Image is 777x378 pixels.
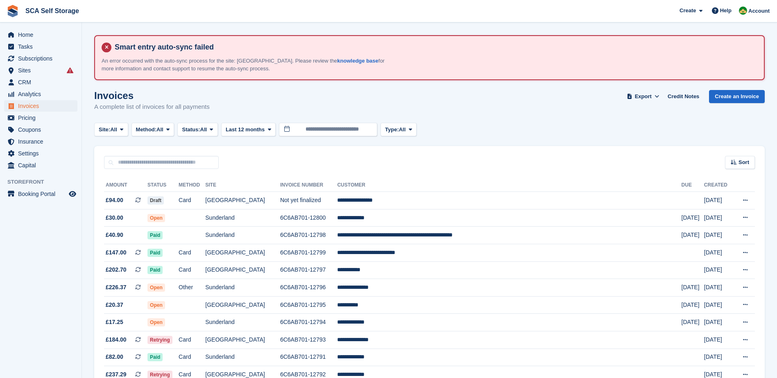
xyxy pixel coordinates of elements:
[4,136,77,147] a: menu
[147,179,179,192] th: Status
[280,331,338,349] td: 6C6AB701-12793
[280,279,338,297] td: 6C6AB701-12796
[177,123,217,136] button: Status: All
[205,209,280,227] td: Sunderland
[182,126,200,134] span: Status:
[205,331,280,349] td: [GEOGRAPHIC_DATA]
[200,126,207,134] span: All
[106,318,123,326] span: £17.25
[106,301,123,309] span: £20.37
[147,318,165,326] span: Open
[147,336,172,344] span: Retrying
[4,53,77,64] a: menu
[106,196,123,205] span: £94.00
[179,192,205,209] td: Card
[720,7,732,15] span: Help
[106,248,127,257] span: £147.00
[280,261,338,279] td: 6C6AB701-12797
[682,296,704,314] td: [DATE]
[4,160,77,171] a: menu
[179,349,205,366] td: Card
[385,126,399,134] span: Type:
[4,188,77,200] a: menu
[147,214,165,222] span: Open
[280,227,338,244] td: 6C6AB701-12798
[337,58,378,64] a: knowledge base
[4,65,77,76] a: menu
[18,124,67,135] span: Coupons
[4,41,77,52] a: menu
[280,349,338,366] td: 6C6AB701-12791
[682,314,704,331] td: [DATE]
[147,249,163,257] span: Paid
[682,179,704,192] th: Due
[106,353,123,361] span: £82.00
[147,301,165,309] span: Open
[709,90,765,103] a: Create an Invoice
[110,126,117,134] span: All
[748,7,770,15] span: Account
[635,92,652,101] span: Export
[337,179,681,192] th: Customer
[205,192,280,209] td: [GEOGRAPHIC_DATA]
[205,179,280,192] th: Site
[179,261,205,279] td: Card
[738,158,749,166] span: Sort
[18,188,67,200] span: Booking Portal
[625,90,661,103] button: Export
[704,227,734,244] td: [DATE]
[205,279,280,297] td: Sunderland
[280,179,338,192] th: Invoice Number
[381,123,417,136] button: Type: All
[106,214,123,222] span: £30.00
[704,349,734,366] td: [DATE]
[18,100,67,112] span: Invoices
[18,76,67,88] span: CRM
[205,314,280,331] td: Sunderland
[18,65,67,76] span: Sites
[156,126,163,134] span: All
[7,178,82,186] span: Storefront
[179,244,205,261] td: Card
[205,244,280,261] td: [GEOGRAPHIC_DATA]
[179,331,205,349] td: Card
[4,100,77,112] a: menu
[704,192,734,209] td: [DATE]
[205,261,280,279] td: [GEOGRAPHIC_DATA]
[680,7,696,15] span: Create
[102,57,388,73] p: An error occurred with the auto-sync process for the site: [GEOGRAPHIC_DATA]. Please review the f...
[704,209,734,227] td: [DATE]
[4,148,77,159] a: menu
[704,331,734,349] td: [DATE]
[18,160,67,171] span: Capital
[106,265,127,274] span: £202.70
[221,123,276,136] button: Last 12 months
[205,296,280,314] td: [GEOGRAPHIC_DATA]
[704,244,734,261] td: [DATE]
[4,124,77,135] a: menu
[18,41,67,52] span: Tasks
[68,189,77,199] a: Preview store
[179,179,205,192] th: Method
[4,29,77,40] a: menu
[147,196,164,205] span: Draft
[4,88,77,100] a: menu
[399,126,406,134] span: All
[280,244,338,261] td: 6C6AB701-12799
[704,261,734,279] td: [DATE]
[18,88,67,100] span: Analytics
[94,102,210,112] p: A complete list of invoices for all payments
[106,283,127,292] span: £226.37
[94,123,128,136] button: Site: All
[147,283,165,292] span: Open
[94,90,210,101] h1: Invoices
[205,227,280,244] td: Sunderland
[682,209,704,227] td: [DATE]
[147,353,163,361] span: Paid
[704,279,734,297] td: [DATE]
[682,279,704,297] td: [DATE]
[7,5,19,17] img: stora-icon-8386f47178a22dfd0bd8f6a31ec36ba5ce8667c1dd55bd0f319d3a0aa187defe.svg
[147,231,163,239] span: Paid
[18,53,67,64] span: Subscriptions
[4,76,77,88] a: menu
